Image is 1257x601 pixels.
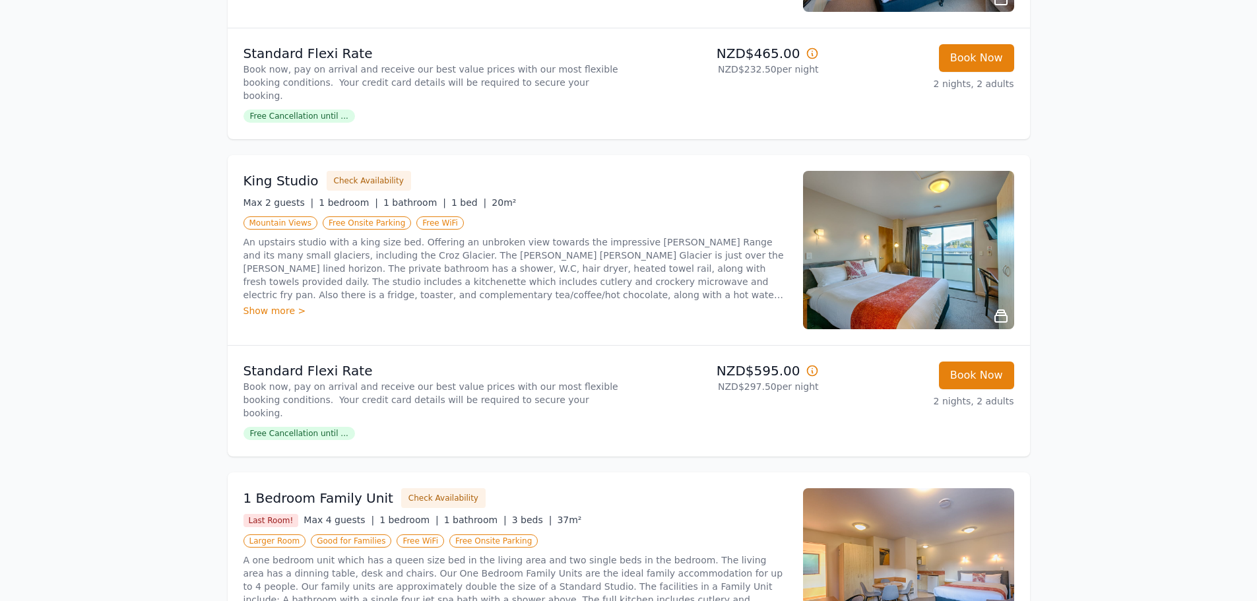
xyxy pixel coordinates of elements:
[304,515,374,525] span: Max 4 guests |
[243,427,355,440] span: Free Cancellation until ...
[319,197,378,208] span: 1 bedroom |
[243,236,787,301] p: An upstairs studio with a king size bed. Offering an unbroken view towards the impressive [PERSON...
[243,514,299,527] span: Last Room!
[444,515,507,525] span: 1 bathroom |
[829,395,1014,408] p: 2 nights, 2 adults
[243,172,319,190] h3: King Studio
[829,77,1014,90] p: 2 nights, 2 adults
[243,63,624,102] p: Book now, pay on arrival and receive our best value prices with our most flexible booking conditi...
[243,380,624,420] p: Book now, pay on arrival and receive our best value prices with our most flexible booking conditi...
[512,515,552,525] span: 3 beds |
[634,362,819,380] p: NZD$595.00
[634,44,819,63] p: NZD$465.00
[243,304,787,317] div: Show more >
[243,110,355,123] span: Free Cancellation until ...
[379,515,439,525] span: 1 bedroom |
[634,380,819,393] p: NZD$297.50 per night
[243,197,314,208] span: Max 2 guests |
[243,534,306,548] span: Larger Room
[492,197,516,208] span: 20m²
[397,534,444,548] span: Free WiFi
[557,515,581,525] span: 37m²
[401,488,486,508] button: Check Availability
[939,44,1014,72] button: Book Now
[311,534,391,548] span: Good for Families
[416,216,464,230] span: Free WiFi
[323,216,411,230] span: Free Onsite Parking
[939,362,1014,389] button: Book Now
[243,216,317,230] span: Mountain Views
[451,197,486,208] span: 1 bed |
[383,197,446,208] span: 1 bathroom |
[243,362,624,380] p: Standard Flexi Rate
[634,63,819,76] p: NZD$232.50 per night
[449,534,538,548] span: Free Onsite Parking
[243,44,624,63] p: Standard Flexi Rate
[327,171,411,191] button: Check Availability
[243,489,393,507] h3: 1 Bedroom Family Unit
